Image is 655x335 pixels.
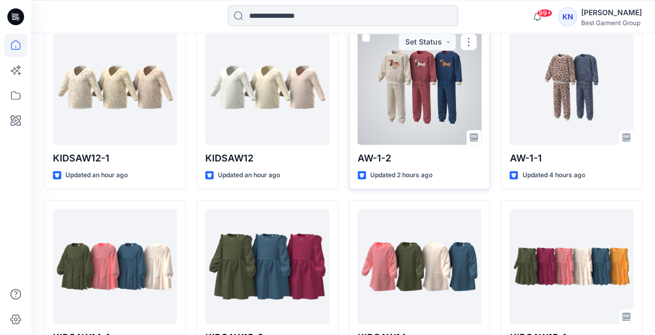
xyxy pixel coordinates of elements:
[358,151,482,166] p: AW-1-2
[205,209,329,324] a: KIDSAW15-2
[522,170,585,181] p: Updated 4 hours ago
[53,151,177,166] p: KIDSAW12-1
[53,29,177,145] a: KIDSAW12-1
[558,7,577,26] div: KN
[358,209,482,324] a: KIDSAW14
[537,9,552,17] span: 99+
[370,170,432,181] p: Updated 2 hours ago
[53,209,177,324] a: KIDSAW14-1
[358,29,482,145] a: AW-1-2
[509,151,634,166] p: AW-1-1
[581,19,642,27] div: Best Garment Group
[581,6,642,19] div: [PERSON_NAME]
[65,170,128,181] p: Updated an hour ago
[509,29,634,145] a: AW-1-1
[205,29,329,145] a: KIDSAW12
[218,170,280,181] p: Updated an hour ago
[509,209,634,324] a: KIDSAW15-1
[205,151,329,166] p: KIDSAW12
